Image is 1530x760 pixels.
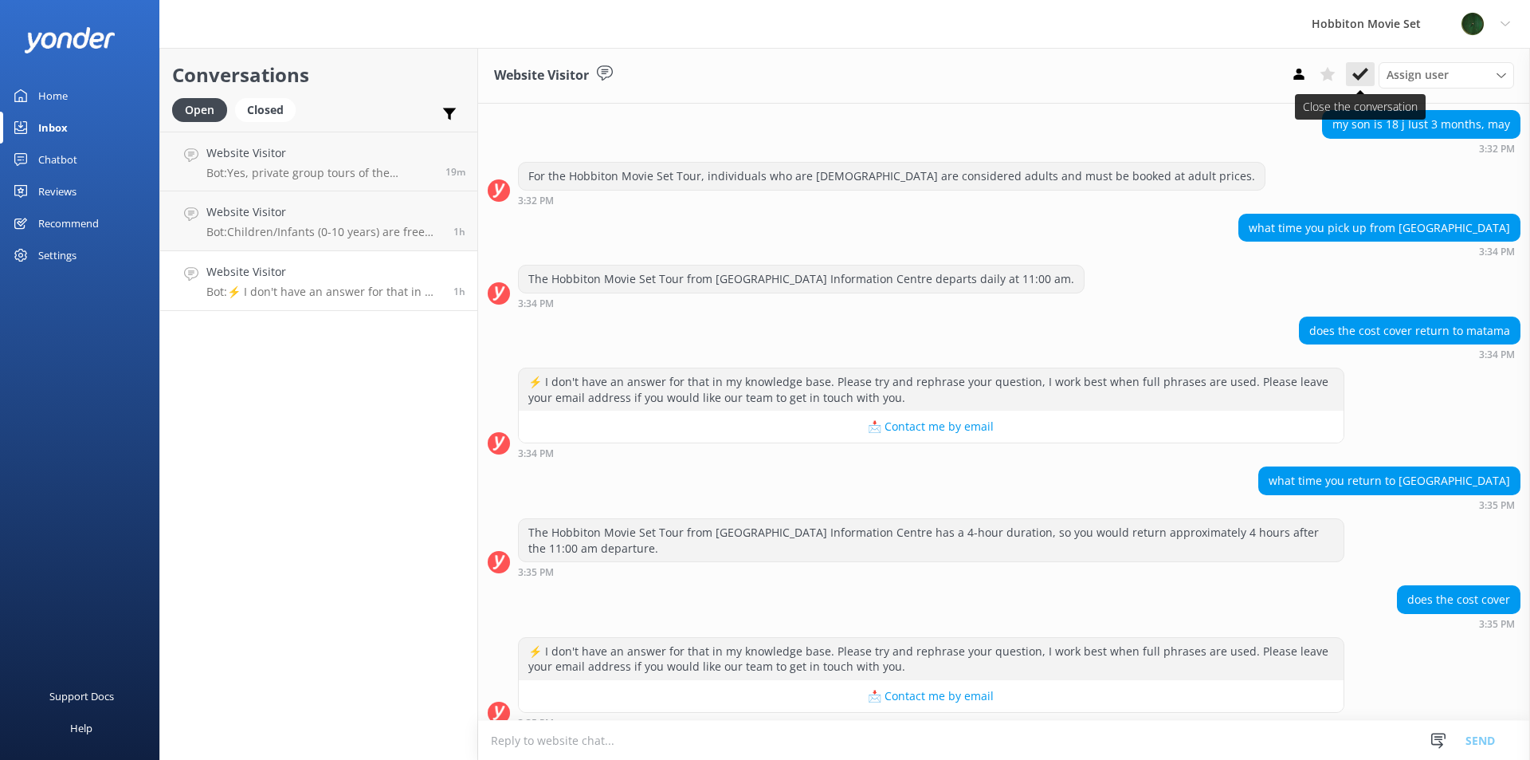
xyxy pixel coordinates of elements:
strong: 3:35 PM [1479,620,1515,629]
p: Bot: ⚡ I don't have an answer for that in my knowledge base. Please try and rephrase your questio... [206,285,441,299]
a: Closed [235,100,304,118]
div: Assign User [1379,62,1514,88]
p: Bot: Yes, private group tours of the Hobbiton Movie Set can be organized for individuals or group... [206,166,433,180]
p: Bot: Children/Infants (0-10 years) are free for the Hobbiton Movie Set Tour, but you must allocat... [206,225,441,239]
img: yonder-white-logo.png [24,27,116,53]
div: Sep 13 2025 03:34pm (UTC +12:00) Pacific/Auckland [1299,348,1520,360]
div: ⚡ I don't have an answer for that in my knowledge base. Please try and rephrase your question, I ... [519,638,1344,680]
div: what time you return to [GEOGRAPHIC_DATA] [1259,467,1520,494]
div: Sep 13 2025 03:35pm (UTC +12:00) Pacific/Auckland [1397,618,1520,629]
button: 📩 Contact me by email [519,411,1344,443]
div: For the Hobbiton Movie Set Tour, individuals who are [DEMOGRAPHIC_DATA] are considered adults and... [519,163,1265,190]
div: Sep 13 2025 03:32pm (UTC +12:00) Pacific/Auckland [518,195,1265,206]
strong: 3:35 PM [518,568,554,577]
a: Open [172,100,235,118]
div: Sep 13 2025 03:34pm (UTC +12:00) Pacific/Auckland [1238,246,1520,257]
div: ⚡ I don't have an answer for that in my knowledge base. Please try and rephrase your question, I ... [519,368,1344,411]
div: Closed [235,98,296,122]
strong: 3:35 PM [1479,501,1515,510]
strong: 3:32 PM [1479,144,1515,154]
a: Website VisitorBot:Children/Infants (0-10 years) are free for the Hobbiton Movie Set Tour, but yo... [160,191,477,251]
a: Website VisitorBot:Yes, private group tours of the Hobbiton Movie Set can be organized for indivi... [160,132,477,191]
div: The Hobbiton Movie Set Tour from [GEOGRAPHIC_DATA] Information Centre departs daily at 11:00 am. [519,266,1084,293]
h4: Website Visitor [206,144,433,162]
span: Sep 13 2025 04:37pm (UTC +12:00) Pacific/Auckland [445,165,465,179]
div: Support Docs [49,680,114,712]
div: The Hobbiton Movie Set Tour from [GEOGRAPHIC_DATA] Information Centre has a 4-hour duration, so y... [519,519,1344,561]
div: Sep 13 2025 03:32pm (UTC +12:00) Pacific/Auckland [1322,143,1520,154]
div: what time you pick up from [GEOGRAPHIC_DATA] [1239,215,1520,242]
div: Sep 13 2025 03:34pm (UTC +12:00) Pacific/Auckland [518,297,1085,309]
button: 📩 Contact me by email [519,680,1344,712]
div: Help [70,712,92,744]
div: Recommend [38,207,99,239]
strong: 3:32 PM [518,196,554,206]
div: Reviews [38,175,76,207]
div: Chatbot [38,144,77,175]
strong: 3:34 PM [1479,350,1515,360]
div: Sep 13 2025 03:35pm (UTC +12:00) Pacific/Auckland [518,566,1344,577]
div: Open [172,98,227,122]
strong: 3:34 PM [518,449,554,459]
div: Inbox [38,112,68,144]
div: Settings [38,239,76,271]
h2: Conversations [172,60,465,90]
div: Sep 13 2025 03:34pm (UTC +12:00) Pacific/Auckland [518,447,1344,459]
img: 34-1625720359.png [1461,12,1485,36]
div: Sep 13 2025 03:35pm (UTC +12:00) Pacific/Auckland [1258,499,1520,510]
div: Home [38,80,68,112]
span: Sep 13 2025 03:35pm (UTC +12:00) Pacific/Auckland [453,285,465,298]
span: Assign user [1387,66,1449,84]
strong: 3:34 PM [1479,247,1515,257]
span: Sep 13 2025 03:42pm (UTC +12:00) Pacific/Auckland [453,225,465,238]
div: Sep 13 2025 03:35pm (UTC +12:00) Pacific/Auckland [518,717,1344,728]
strong: 3:35 PM [518,719,554,728]
strong: 3:34 PM [518,299,554,309]
h4: Website Visitor [206,263,441,281]
a: Website VisitorBot:⚡ I don't have an answer for that in my knowledge base. Please try and rephras... [160,251,477,311]
h4: Website Visitor [206,203,441,221]
h3: Website Visitor [494,65,589,86]
div: does the cost cover return to matama [1300,317,1520,345]
div: does the cost cover [1398,586,1520,613]
div: my son is 18 j Iust 3 months, may [1323,111,1520,138]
